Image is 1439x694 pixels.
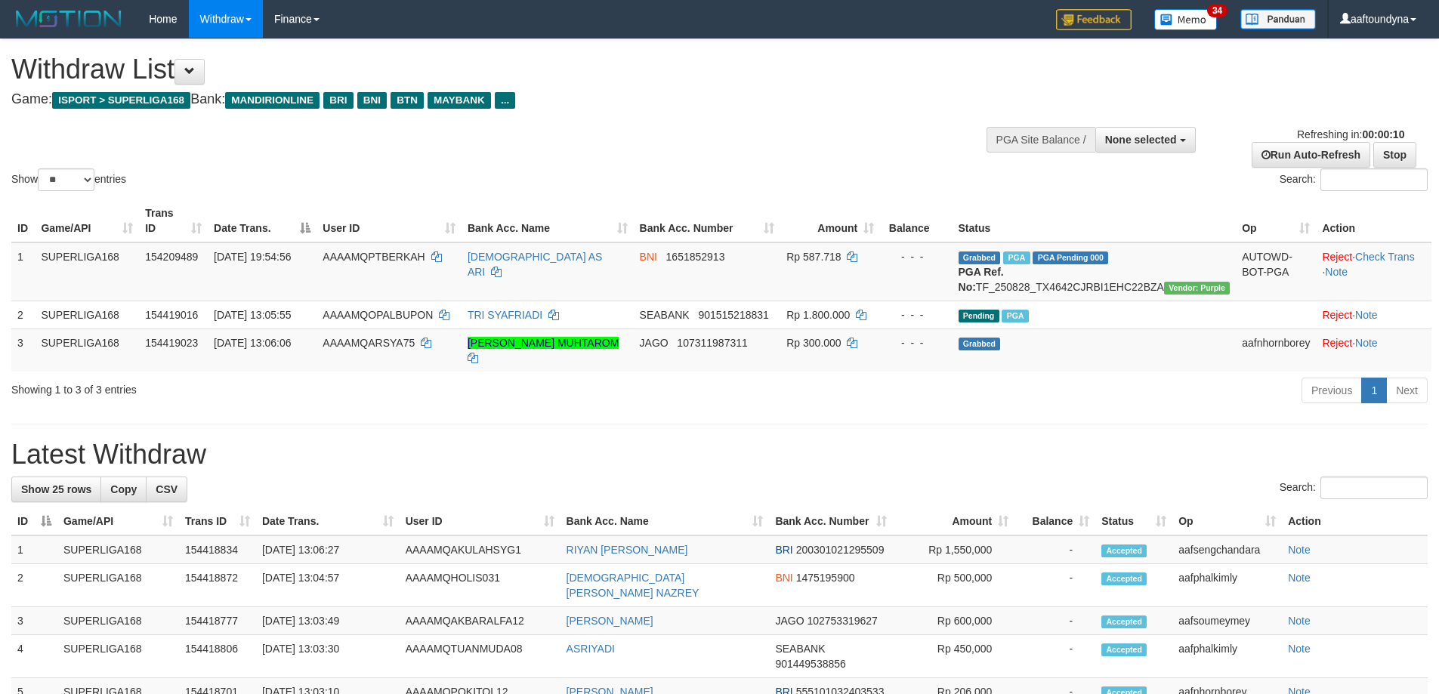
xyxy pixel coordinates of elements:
td: aafnhornborey [1236,328,1316,372]
h1: Latest Withdraw [11,440,1428,470]
input: Search: [1320,477,1428,499]
span: Grabbed [959,251,1001,264]
th: Status [953,199,1237,242]
div: Showing 1 to 3 of 3 entries [11,376,588,397]
td: 1 [11,535,57,564]
div: PGA Site Balance / [987,127,1095,153]
span: Accepted [1101,572,1147,585]
td: AUTOWD-BOT-PGA [1236,242,1316,301]
span: JAGO [775,615,804,627]
span: Accepted [1101,643,1147,656]
a: Note [1355,309,1378,321]
span: [DATE] 19:54:56 [214,251,291,263]
img: panduan.png [1240,9,1316,29]
a: Note [1355,337,1378,349]
td: · [1316,301,1431,328]
th: User ID: activate to sort column ascending [317,199,462,242]
td: SUPERLIGA168 [35,242,139,301]
td: SUPERLIGA168 [35,328,139,372]
td: aafsoumeymey [1172,607,1282,635]
th: Op: activate to sort column ascending [1236,199,1316,242]
a: Reject [1322,337,1352,349]
h1: Withdraw List [11,54,944,85]
span: Copy 901515218831 to clipboard [698,309,768,321]
a: ASRIYADI [567,643,615,655]
td: [DATE] 13:04:57 [256,564,400,607]
div: - - - [886,335,946,350]
a: [PERSON_NAME] [567,615,653,627]
td: SUPERLIGA168 [57,564,179,607]
span: Vendor URL: https://trx4.1velocity.biz [1164,282,1230,295]
td: 3 [11,328,35,372]
th: ID: activate to sort column descending [11,507,57,535]
td: SUPERLIGA168 [57,607,179,635]
span: CSV [156,483,178,495]
td: [DATE] 13:03:49 [256,607,400,635]
th: Bank Acc. Name: activate to sort column ascending [560,507,770,535]
span: 154419016 [145,309,198,321]
th: Action [1282,507,1428,535]
span: 154419023 [145,337,198,349]
td: [DATE] 13:06:27 [256,535,400,564]
th: Status: activate to sort column ascending [1095,507,1172,535]
input: Search: [1320,168,1428,191]
td: 154418777 [179,607,256,635]
td: SUPERLIGA168 [57,535,179,564]
span: Copy 1475195900 to clipboard [796,572,855,584]
td: Rp 600,000 [893,607,1014,635]
td: 154418834 [179,535,256,564]
a: Note [1325,266,1348,278]
span: MANDIRIONLINE [225,92,320,109]
a: [DEMOGRAPHIC_DATA] AS ARI [468,251,602,278]
span: SEABANK [640,309,690,321]
th: Date Trans.: activate to sort column descending [208,199,317,242]
a: 1 [1361,378,1387,403]
td: Rp 450,000 [893,635,1014,678]
h4: Game: Bank: [11,92,944,107]
td: aafsengchandara [1172,535,1282,564]
a: Copy [100,477,147,502]
span: Copy 1651852913 to clipboard [666,251,725,263]
span: Marked by aafchhiseyha [1003,251,1030,264]
span: MAYBANK [428,92,491,109]
span: BRI [323,92,353,109]
label: Search: [1280,168,1428,191]
span: 154209489 [145,251,198,263]
a: CSV [146,477,187,502]
th: Balance: activate to sort column ascending [1014,507,1095,535]
a: Previous [1302,378,1362,403]
td: Rp 500,000 [893,564,1014,607]
span: Accepted [1101,544,1147,557]
th: Amount: activate to sort column ascending [893,507,1014,535]
a: Note [1288,544,1311,556]
span: AAAAMQPTBERKAH [323,251,425,263]
span: BRI [775,544,792,556]
span: BTN [391,92,424,109]
td: TF_250828_TX4642CJRBI1EHC22BZA [953,242,1237,301]
td: - [1014,535,1095,564]
td: 3 [11,607,57,635]
a: Show 25 rows [11,477,101,502]
th: Game/API: activate to sort column ascending [57,507,179,535]
th: Action [1316,199,1431,242]
span: Refreshing in: [1297,128,1404,140]
select: Showentries [38,168,94,191]
span: None selected [1105,134,1177,146]
td: - [1014,607,1095,635]
span: Marked by aafsengchandara [1002,310,1028,322]
th: Bank Acc. Name: activate to sort column ascending [462,199,634,242]
a: [PERSON_NAME] MUHTAROM [468,337,619,349]
th: Amount: activate to sort column ascending [780,199,880,242]
span: Copy 901449538856 to clipboard [775,658,845,670]
td: AAAAMQAKULAHSYG1 [400,535,560,564]
th: Trans ID: activate to sort column ascending [179,507,256,535]
span: Copy 102753319627 to clipboard [807,615,877,627]
span: Copy 200301021295509 to clipboard [796,544,885,556]
span: Pending [959,310,999,322]
td: 154418806 [179,635,256,678]
td: [DATE] 13:03:30 [256,635,400,678]
span: AAAAMQARSYA75 [323,337,415,349]
span: ... [495,92,515,109]
td: Rp 1,550,000 [893,535,1014,564]
span: Grabbed [959,338,1001,350]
